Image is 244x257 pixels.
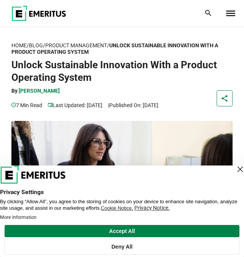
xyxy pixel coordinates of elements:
[11,101,42,109] p: 7 min read
[48,103,53,107] img: video-views
[11,103,16,107] img: video-views
[11,121,233,237] img: Unlock Sustainable Innovation With a Product Operating System | product management | Emeritus
[11,59,233,84] h1: Unlock Sustainable Innovation With a Product Operating System
[29,42,43,49] a: Blog
[45,42,107,49] a: Product Management
[19,87,60,101] a: [PERSON_NAME]
[48,101,102,109] p: Last Updated: [DATE]
[19,87,60,95] p: [PERSON_NAME]
[108,102,109,108] span: |
[226,11,235,16] button: Toggle Menu
[11,88,18,94] span: By
[108,101,158,109] p: Published On: [DATE]
[11,42,218,55] strong: Unlock Sustainable Innovation With a Product Operating System
[11,42,218,55] span: / / /
[11,42,27,49] a: Home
